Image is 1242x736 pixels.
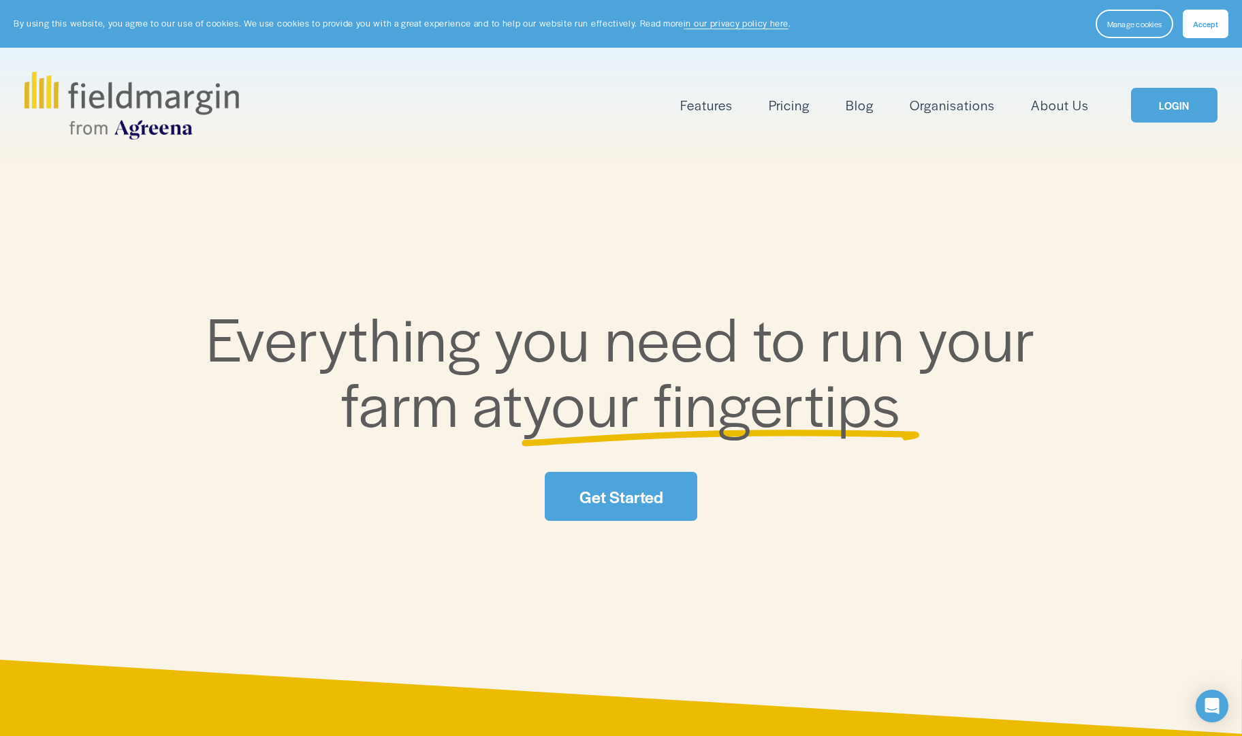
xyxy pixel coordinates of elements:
[1031,94,1089,116] a: About Us
[680,95,733,115] span: Features
[1096,10,1173,38] button: Manage cookies
[680,94,733,116] a: folder dropdown
[14,17,791,30] p: By using this website, you agree to our use of cookies. We use cookies to provide you with a grea...
[1193,18,1218,29] span: Accept
[1183,10,1228,38] button: Accept
[1131,88,1217,123] a: LOGIN
[545,472,697,520] a: Get Started
[206,294,1050,445] span: Everything you need to run your farm at
[1107,18,1162,29] span: Manage cookies
[910,94,995,116] a: Organisations
[846,94,874,116] a: Blog
[523,359,901,445] span: your fingertips
[25,71,238,140] img: fieldmargin.com
[769,94,810,116] a: Pricing
[1196,690,1228,722] div: Open Intercom Messenger
[684,17,789,29] a: in our privacy policy here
